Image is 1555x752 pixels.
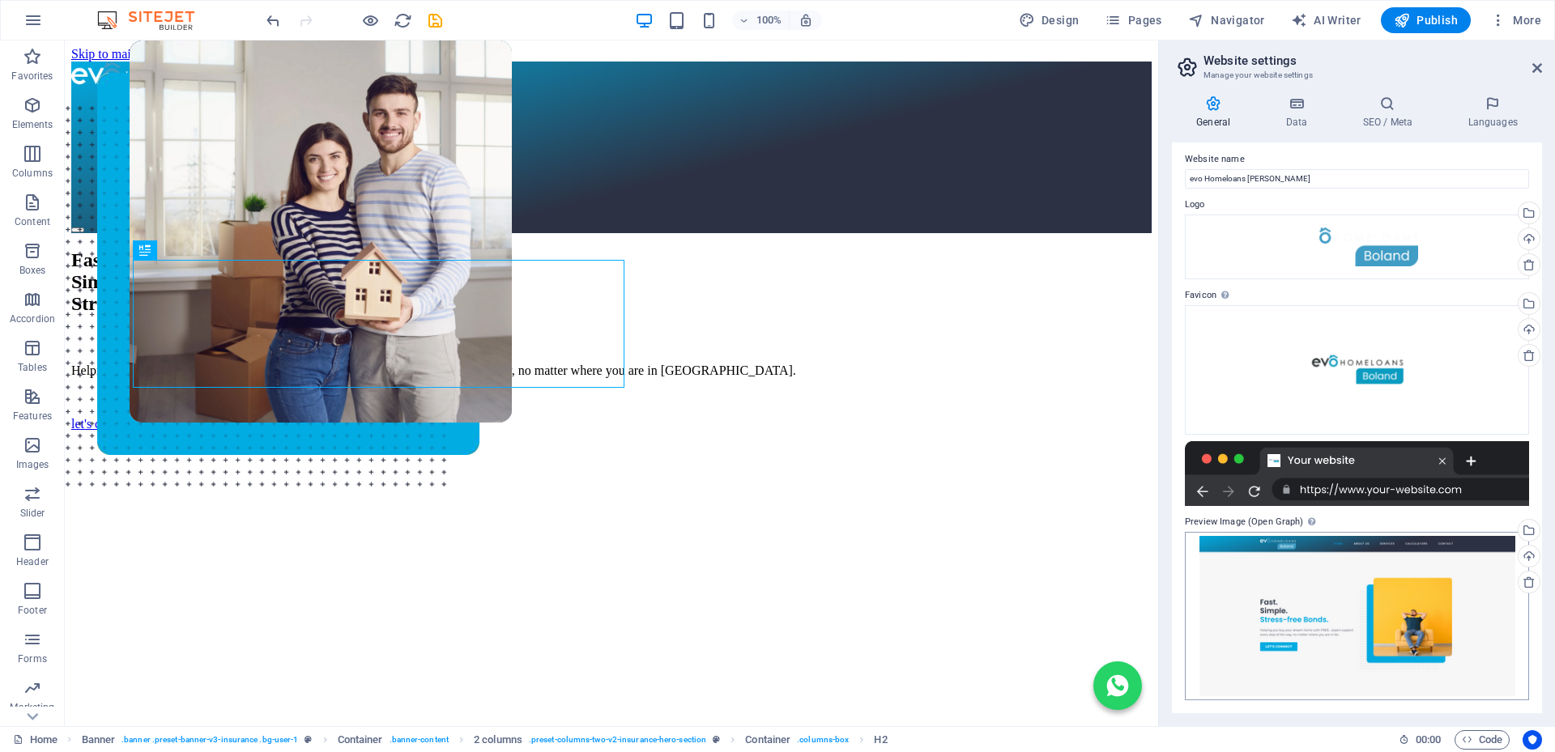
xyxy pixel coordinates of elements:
[12,167,53,180] p: Columns
[82,730,888,750] nav: breadcrumb
[1204,53,1542,68] h2: Website settings
[360,11,380,30] button: Click here to leave preview mode and continue editing
[1490,12,1541,28] span: More
[10,701,54,714] p: Marketing
[12,118,53,131] p: Elements
[121,730,298,750] span: . banner .preset-banner-v3-insurance .bg-user-1
[1523,730,1542,750] button: Usercentrics
[799,13,813,28] i: On resize automatically adjust zoom level to fit chosen device.
[18,604,47,617] p: Footer
[19,264,46,277] p: Boxes
[1291,12,1361,28] span: AI Writer
[1185,512,1529,532] label: Preview Image (Open Graph)
[1185,150,1529,169] label: Website name
[264,11,283,30] i: Undo: Change preview image (Ctrl+Z)
[1185,195,1529,215] label: Logo
[263,11,283,30] button: undo
[474,730,522,750] span: Click to select. Double-click to edit
[732,11,790,30] button: 100%
[713,735,720,744] i: This element is a customizable preset
[16,458,49,471] p: Images
[1484,7,1548,33] button: More
[1394,12,1458,28] span: Publish
[1284,7,1368,33] button: AI Writer
[82,730,116,750] span: Click to select. Double-click to edit
[394,11,412,30] i: Reload page
[1185,305,1529,435] div: evHOMELOANS_20250505_082525_0000-a4sExxIgxhdWVT986C9ejA-hIQetaBzUcNUhx-I0jY8lw.png
[15,215,50,228] p: Content
[1381,7,1471,33] button: Publish
[1185,215,1529,279] div: evoHomeLoansBolandBlueWhite-u8iHSnIMzS-2HWT5mHPOJw.png
[1012,7,1086,33] div: Design (Ctrl+Alt+Y)
[338,730,383,750] span: Click to select. Double-click to edit
[1462,730,1502,750] span: Code
[745,730,790,750] span: Click to select. Double-click to edit
[1185,169,1529,189] input: Name...
[1019,12,1080,28] span: Design
[1204,68,1510,83] h3: Manage your website settings
[11,70,53,83] p: Favorites
[93,11,215,30] img: Editor Logo
[1105,12,1161,28] span: Pages
[13,730,58,750] a: Click to cancel selection. Double-click to open Pages
[756,11,782,30] h6: 100%
[1338,96,1443,130] h4: SEO / Meta
[1012,7,1086,33] button: Design
[1098,7,1168,33] button: Pages
[1455,730,1510,750] button: Code
[874,730,887,750] span: Click to select. Double-click to edit
[6,6,114,20] a: Skip to main content
[797,730,849,750] span: . columns-box
[390,730,449,750] span: . banner-content
[1185,286,1529,305] label: Favicon
[1399,730,1442,750] h6: Session time
[10,312,55,325] p: Accordion
[1416,730,1441,750] span: 00 00
[425,11,445,30] button: save
[529,730,706,750] span: . preset-columns-two-v2-insurance-hero-section
[13,410,52,423] p: Features
[1427,733,1429,746] span: :
[1172,96,1261,130] h4: General
[16,555,49,568] p: Header
[426,11,445,30] i: Save (Ctrl+S)
[18,361,47,374] p: Tables
[1182,7,1272,33] button: Navigator
[20,507,45,520] p: Slider
[1443,96,1542,130] h4: Languages
[1185,532,1529,701] div: Untitled-eFF-EkmNg7tj5n7NtDCWOw.png
[393,11,412,30] button: reload
[18,652,47,665] p: Forms
[305,735,312,744] i: This element is a customizable preset
[1188,12,1265,28] span: Navigator
[1261,96,1338,130] h4: Data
